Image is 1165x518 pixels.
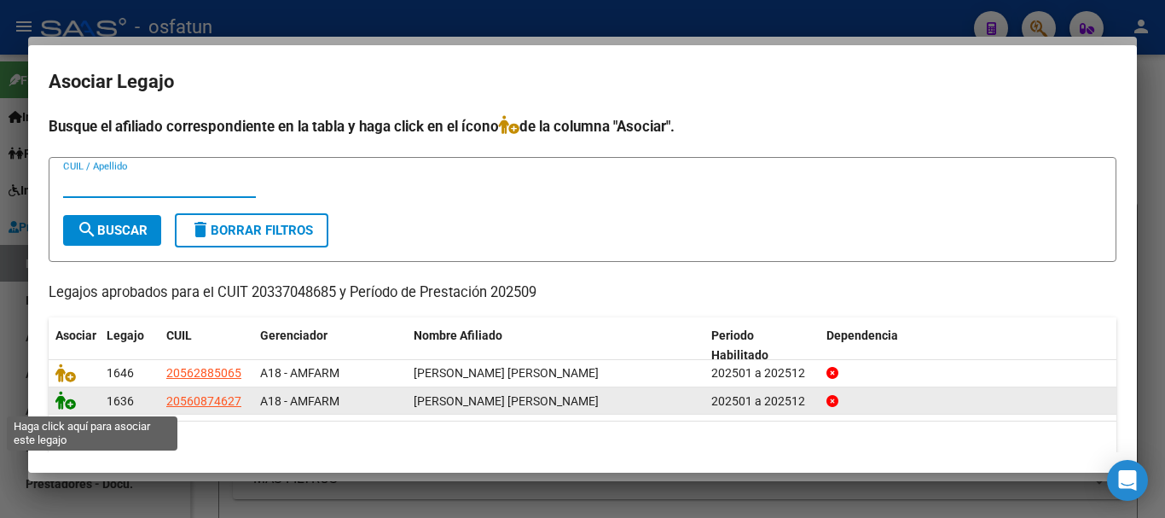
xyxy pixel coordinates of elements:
[107,329,144,342] span: Legajo
[49,115,1116,137] h4: Busque el afiliado correspondiente en la tabla y haga click en el ícono de la columna "Asociar".
[190,219,211,240] mat-icon: delete
[166,366,241,380] span: 20562885065
[49,422,1116,464] div: 2 registros
[100,317,159,374] datatable-header-cell: Legajo
[826,329,898,342] span: Dependencia
[1107,460,1148,501] div: Open Intercom Messenger
[107,394,134,408] span: 1636
[107,366,134,380] span: 1646
[49,317,100,374] datatable-header-cell: Asociar
[166,329,192,342] span: CUIL
[414,394,599,408] span: RUFFINO CASTILLO BASTIAN EZEQUIEL
[820,317,1117,374] datatable-header-cell: Dependencia
[260,329,327,342] span: Gerenciador
[63,215,161,246] button: Buscar
[704,317,820,374] datatable-header-cell: Periodo Habilitado
[711,329,768,362] span: Periodo Habilitado
[49,66,1116,98] h2: Asociar Legajo
[166,394,241,408] span: 20560874627
[414,329,502,342] span: Nombre Afiliado
[260,394,339,408] span: A18 - AMFARM
[77,223,148,238] span: Buscar
[711,364,813,383] div: 202501 a 202512
[190,223,313,238] span: Borrar Filtros
[260,366,339,380] span: A18 - AMFARM
[49,282,1116,304] p: Legajos aprobados para el CUIT 20337048685 y Período de Prestación 202509
[175,213,328,247] button: Borrar Filtros
[253,317,407,374] datatable-header-cell: Gerenciador
[77,219,97,240] mat-icon: search
[407,317,704,374] datatable-header-cell: Nombre Afiliado
[414,366,599,380] span: BALMACEDA BUCHMANN LUCAS NAZARENO
[159,317,253,374] datatable-header-cell: CUIL
[711,392,813,411] div: 202501 a 202512
[55,329,96,342] span: Asociar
